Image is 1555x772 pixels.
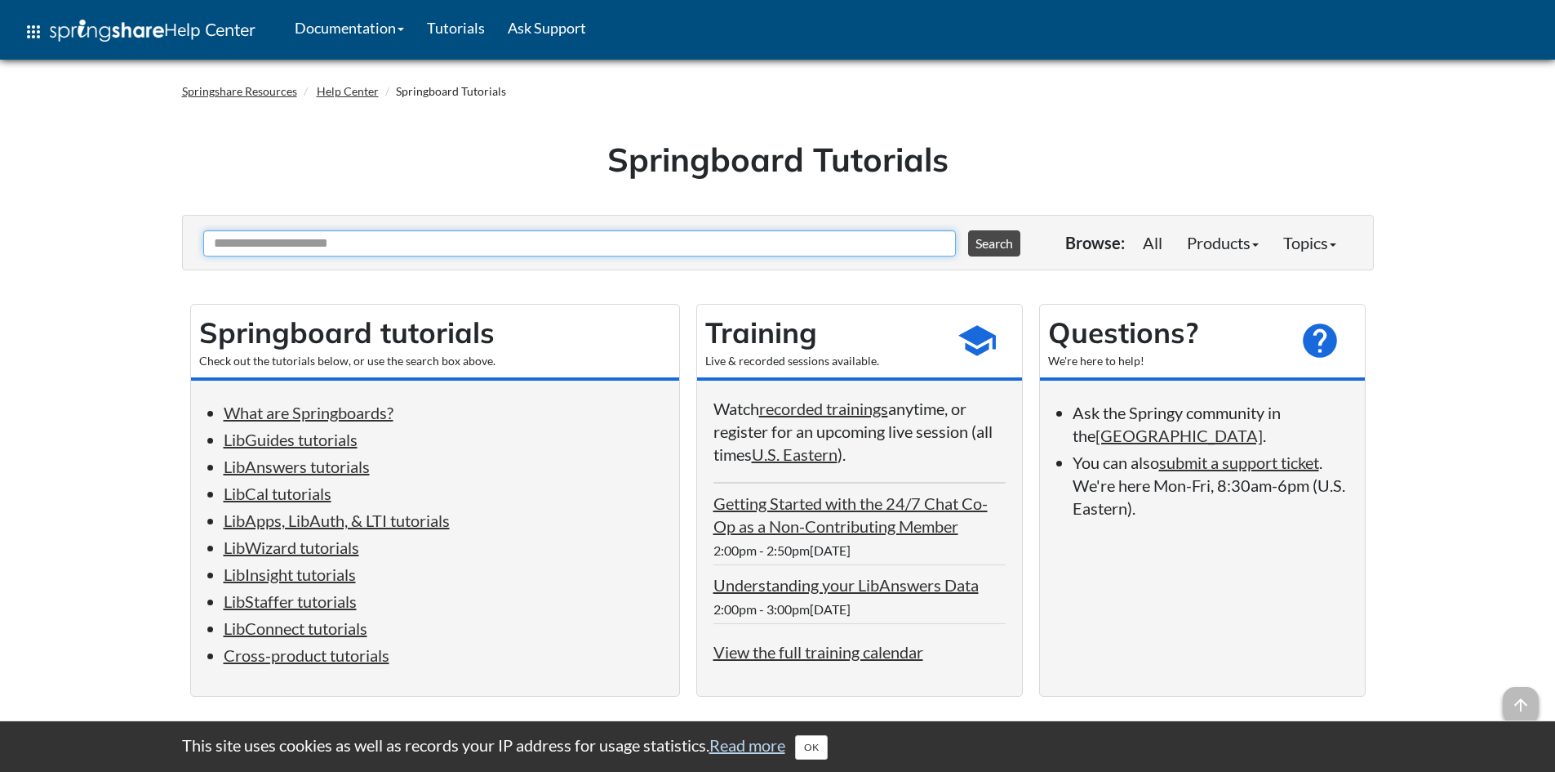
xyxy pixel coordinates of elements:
[224,484,331,503] a: LibCal tutorials
[968,230,1020,257] button: Search
[1131,226,1175,259] a: All
[1271,226,1348,259] a: Topics
[224,511,450,530] a: LibApps, LibAuth, & LTI tutorials
[1073,451,1348,520] li: You can also . We're here Mon-Fri, 8:30am-6pm (U.S. Eastern).
[713,397,1006,466] p: Watch anytime, or register for an upcoming live session (all times ).
[182,84,297,98] a: Springshare Resources
[224,538,359,557] a: LibWizard tutorials
[224,645,389,665] a: Cross-product tutorials
[224,457,370,476] a: LibAnswers tutorials
[713,542,851,558] span: 2:00pm - 2:50pm[DATE]
[317,84,379,98] a: Help Center
[50,20,164,42] img: Springshare
[166,734,1390,760] div: This site uses cookies as well as records your IP address for usage statistics.
[752,444,837,464] a: U.S. Eastern
[224,618,367,638] a: LibConnect tutorials
[164,19,255,40] span: Help Center
[224,591,357,611] a: LibStaffer tutorials
[1073,401,1348,447] li: Ask the Springy community in the .
[415,7,496,48] a: Tutorials
[1503,689,1539,708] a: arrow_upward
[381,83,506,100] li: Springboard Tutorials
[12,7,267,56] a: apps Help Center
[705,353,940,369] div: Live & recorded sessions available.
[194,136,1362,182] h1: Springboard Tutorials
[1065,231,1125,254] p: Browse:
[713,642,923,662] a: View the full training calendar
[705,313,940,353] h2: Training
[1175,226,1271,259] a: Products
[1300,320,1340,361] span: help
[24,22,43,42] span: apps
[224,430,358,449] a: LibGuides tutorials
[713,575,979,595] a: Understanding your LibAnswers Data
[199,353,671,369] div: Check out the tutorials below, or use the search box above.
[1503,687,1539,723] span: arrow_upward
[224,403,393,422] a: What are Springboards?
[199,313,671,353] h2: Springboard tutorials
[795,735,828,760] button: Close
[224,564,356,584] a: LibInsight tutorials
[283,7,415,48] a: Documentation
[759,399,888,418] a: recorded trainings
[1095,426,1263,445] a: [GEOGRAPHIC_DATA]
[1048,353,1283,369] div: We're here to help!
[496,7,598,48] a: Ask Support
[713,493,988,536] a: Getting Started with the 24/7 Chat Co-Op as a Non-Contributing Member
[1048,313,1283,353] h2: Questions?
[957,320,997,361] span: school
[709,735,785,755] a: Read more
[1159,453,1319,472] a: submit a support ticket
[713,601,851,617] span: 2:00pm - 3:00pm[DATE]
